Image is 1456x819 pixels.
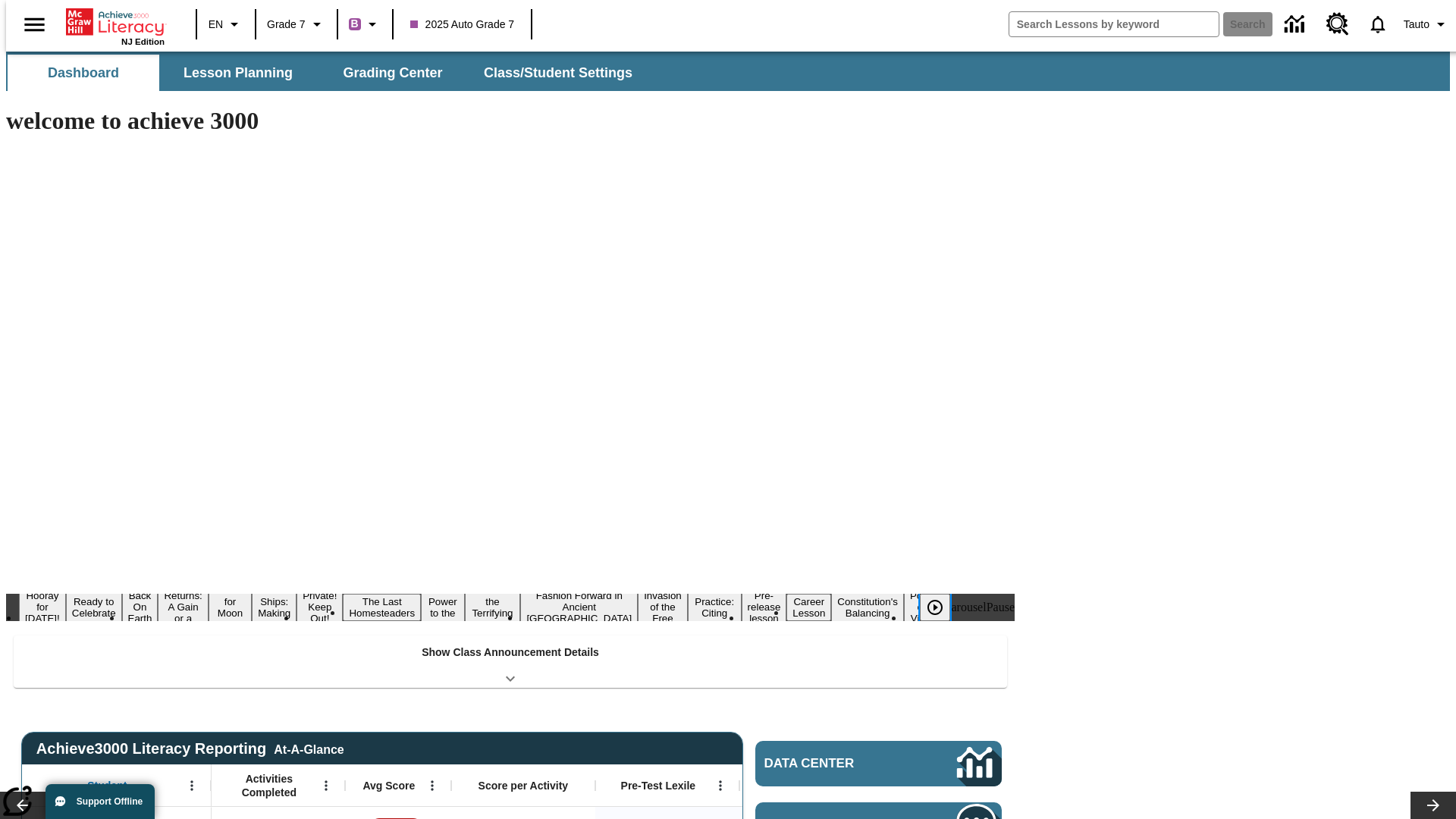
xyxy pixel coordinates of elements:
span: Student [87,779,127,792]
span: Tauto [1404,17,1429,33]
span: NJ Edition [121,37,165,46]
div: At-A-Glance [274,740,344,757]
span: B [351,14,359,33]
button: Open Menu [421,774,444,797]
a: Home [66,7,165,37]
button: Dashboard [8,55,159,91]
button: Profile/Settings [1398,11,1456,38]
button: Slide 1 Hooray for Constitution Day! [19,588,66,626]
h1: welcome to achieve 3000 [6,107,1015,135]
button: Slide 4 Free Returns: A Gain or a Drain? [158,576,208,638]
span: Score per Activity [479,779,569,792]
button: Open Menu [180,774,203,797]
button: Slide 13 Mixed Practice: Citing Evidence [688,582,742,632]
button: Class/Student Settings [472,55,645,91]
input: search field [1009,12,1219,36]
span: Achieve3000 Literacy Reporting [36,740,344,758]
span: Data Center [764,756,906,771]
button: Slide 6 Cruise Ships: Making Waves [252,582,297,632]
button: Slide 3 Back On Earth [122,588,158,626]
div: Show Class Announcement Details [14,635,1007,688]
a: Data Center [755,741,1002,786]
span: 2025 Auto Grade 7 [410,17,515,33]
span: EN [209,17,223,33]
body: Maximum 600 characters Press Escape to exit toolbar Press Alt + F10 to reach toolbar [6,12,221,26]
span: Avg Score [362,779,415,792]
p: Show Class Announcement Details [422,645,599,661]
span: Activities Completed [219,772,319,799]
button: Support Offline [45,784,155,819]
button: Slide 16 The Constitution's Balancing Act [831,582,904,632]
button: Slide 17 Point of View [904,588,939,626]
button: Slide 9 Solar Power to the People [421,582,465,632]
button: Play [920,594,950,621]
button: Lesson Planning [162,55,314,91]
button: Slide 12 The Invasion of the Free CD [638,576,688,638]
div: Home [66,5,165,46]
a: Notifications [1358,5,1398,44]
button: Open Menu [315,774,337,797]
button: Slide 11 Fashion Forward in Ancient Rome [520,588,638,626]
button: Lesson carousel, Next [1410,792,1456,819]
button: Grade: Grade 7, Select a grade [261,11,332,38]
span: Dashboard [48,64,119,82]
button: Slide 2 Get Ready to Celebrate Juneteenth! [66,582,122,632]
button: Grading Center [317,55,469,91]
div: SubNavbar [6,52,1450,91]
button: Slide 5 Time for Moon Rules? [209,582,252,632]
span: Class/Student Settings [484,64,632,82]
button: Boost Class color is purple. Change class color [343,11,388,38]
span: Grading Center [343,64,442,82]
button: Open side menu [12,2,57,47]
button: Slide 7 Private! Keep Out! [297,588,343,626]
button: Slide 8 The Last Homesteaders [343,594,421,621]
div: SubNavbar [6,55,646,91]
a: Resource Center, Will open in new tab [1317,4,1358,45]
span: Support Offline [77,796,143,807]
button: Slide 10 Attack of the Terrifying Tomatoes [465,582,521,632]
span: Pre-Test Lexile [621,779,696,792]
button: Slide 14 Pre-release lesson [742,588,787,626]
button: Open Menu [709,774,732,797]
span: Grade 7 [267,17,306,33]
div: Play [920,594,965,621]
button: Language: EN, Select a language [202,11,250,38]
button: Slide 15 Career Lesson [786,594,831,621]
a: Data Center [1276,4,1317,45]
div: heroCarouselPause [921,601,1015,614]
span: Lesson Planning [184,64,293,82]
